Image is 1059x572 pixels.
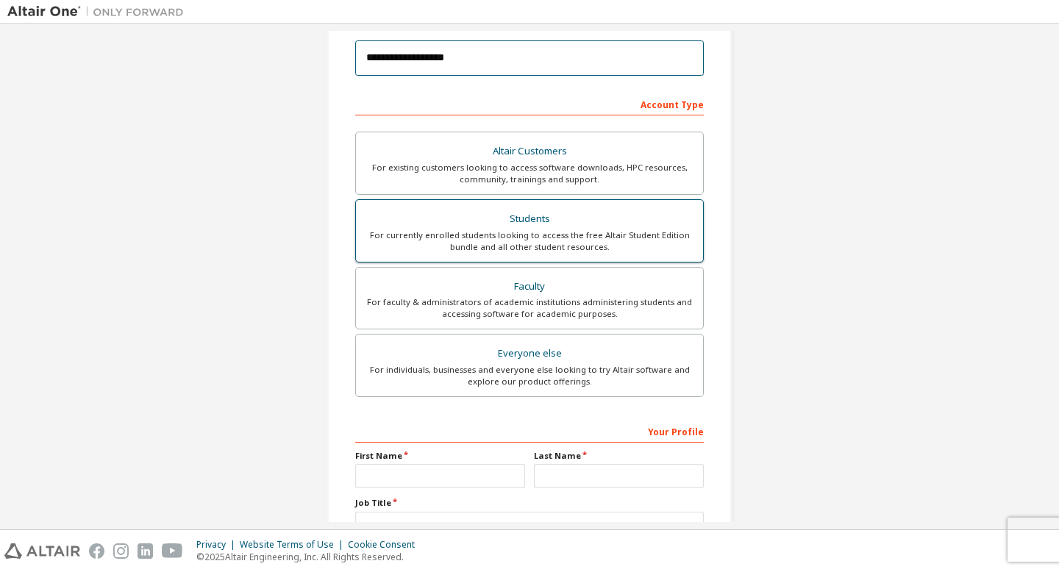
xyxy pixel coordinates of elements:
[365,229,694,253] div: For currently enrolled students looking to access the free Altair Student Edition bundle and all ...
[355,450,525,462] label: First Name
[138,543,153,559] img: linkedin.svg
[355,497,704,509] label: Job Title
[113,543,129,559] img: instagram.svg
[365,162,694,185] div: For existing customers looking to access software downloads, HPC resources, community, trainings ...
[196,551,424,563] p: © 2025 Altair Engineering, Inc. All Rights Reserved.
[240,539,348,551] div: Website Terms of Use
[355,92,704,115] div: Account Type
[162,543,183,559] img: youtube.svg
[355,419,704,443] div: Your Profile
[365,209,694,229] div: Students
[348,539,424,551] div: Cookie Consent
[365,276,694,297] div: Faculty
[89,543,104,559] img: facebook.svg
[534,450,704,462] label: Last Name
[365,141,694,162] div: Altair Customers
[196,539,240,551] div: Privacy
[7,4,191,19] img: Altair One
[4,543,80,559] img: altair_logo.svg
[365,296,694,320] div: For faculty & administrators of academic institutions administering students and accessing softwa...
[365,364,694,387] div: For individuals, businesses and everyone else looking to try Altair software and explore our prod...
[365,343,694,364] div: Everyone else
